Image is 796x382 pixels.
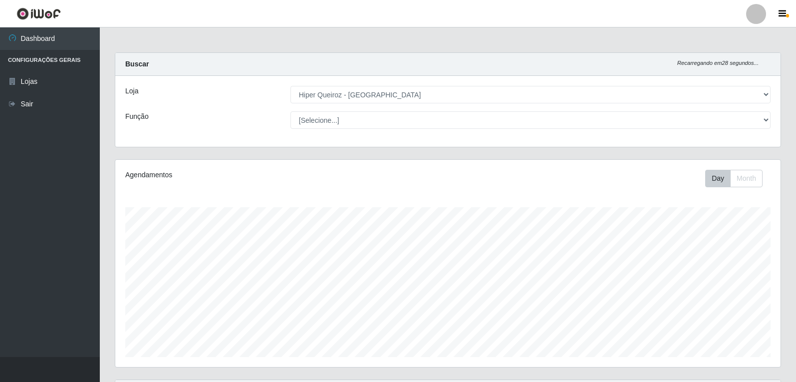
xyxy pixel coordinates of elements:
strong: Buscar [125,60,149,68]
div: Agendamentos [125,170,385,180]
i: Recarregando em 28 segundos... [677,60,759,66]
div: First group [705,170,763,187]
div: Toolbar with button groups [705,170,771,187]
button: Month [730,170,763,187]
label: Loja [125,86,138,96]
button: Day [705,170,731,187]
label: Função [125,111,149,122]
img: CoreUI Logo [16,7,61,20]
